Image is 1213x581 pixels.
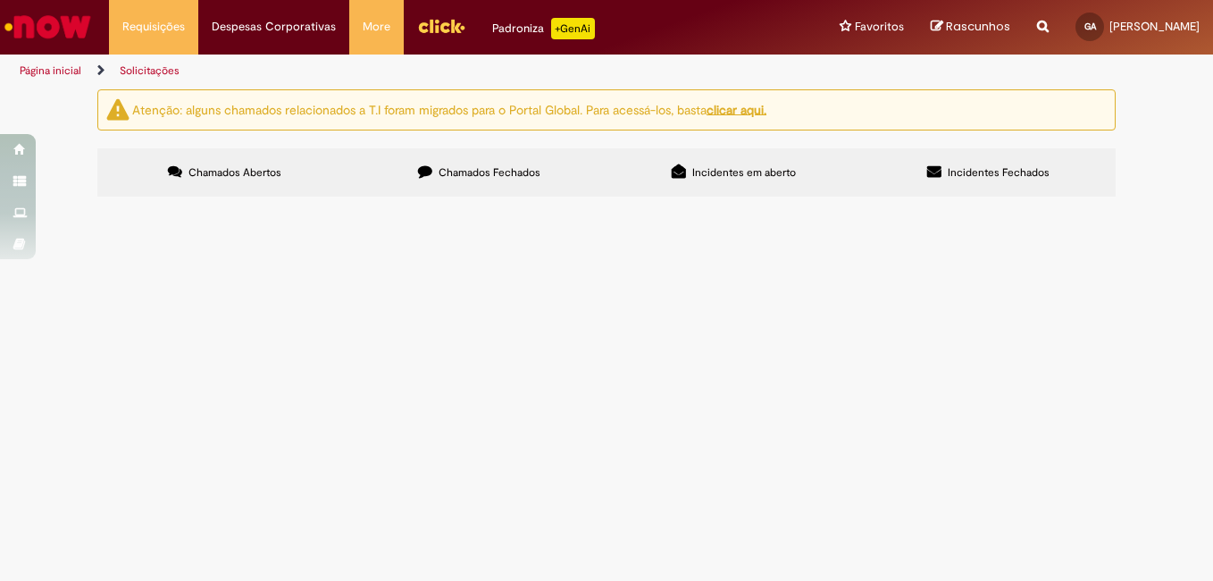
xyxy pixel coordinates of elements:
img: click_logo_yellow_360x200.png [417,13,465,39]
div: Padroniza [492,18,595,39]
a: Solicitações [120,63,180,78]
img: ServiceNow [2,9,94,45]
a: Rascunhos [931,19,1010,36]
span: Requisições [122,18,185,36]
ul: Trilhas de página [13,55,795,88]
span: Incidentes em aberto [692,165,796,180]
span: Favoritos [855,18,904,36]
span: More [363,18,390,36]
span: Chamados Fechados [439,165,540,180]
span: Despesas Corporativas [212,18,336,36]
span: Incidentes Fechados [948,165,1050,180]
span: GA [1084,21,1096,32]
ng-bind-html: Atenção: alguns chamados relacionados a T.I foram migrados para o Portal Global. Para acessá-los,... [132,101,766,117]
p: +GenAi [551,18,595,39]
span: Chamados Abertos [188,165,281,180]
span: Rascunhos [946,18,1010,35]
a: clicar aqui. [707,101,766,117]
span: [PERSON_NAME] [1109,19,1200,34]
a: Página inicial [20,63,81,78]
